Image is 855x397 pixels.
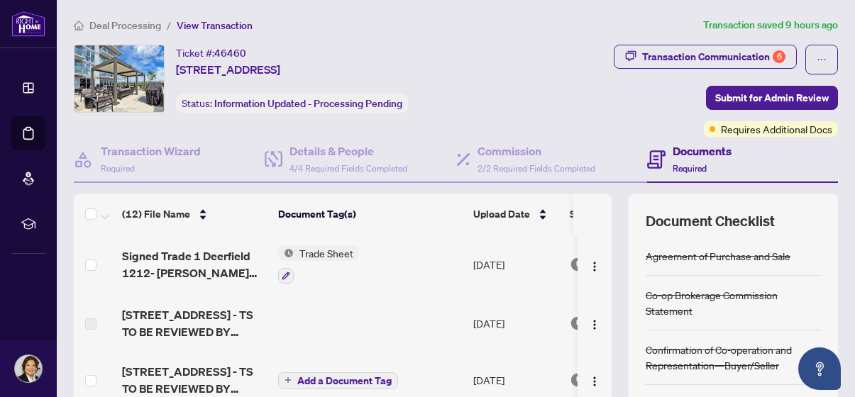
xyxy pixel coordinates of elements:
[468,295,564,352] td: [DATE]
[817,55,827,65] span: ellipsis
[583,369,606,391] button: Logo
[11,11,45,37] img: logo
[294,245,359,261] span: Trade Sheet
[289,163,407,174] span: 4/4 Required Fields Completed
[614,45,797,69] button: Transaction Communication6
[278,245,294,261] img: Status Icon
[278,371,398,389] button: Add a Document Tag
[589,319,600,330] img: Logo
[89,19,161,32] span: Deal Processing
[478,163,595,174] span: 2/2 Required Fields Completed
[278,245,359,284] button: Status IconTrade Sheet
[297,376,392,386] span: Add a Document Tag
[564,194,685,234] th: Status
[176,45,246,61] div: Ticket #:
[570,257,585,272] img: Document Status
[101,163,135,174] span: Required
[773,50,785,63] div: 6
[583,312,606,335] button: Logo
[214,47,246,60] span: 46460
[642,45,785,68] div: Transaction Communication
[589,261,600,272] img: Logo
[167,17,171,33] li: /
[473,206,530,222] span: Upload Date
[673,142,732,160] h4: Documents
[570,315,585,331] img: Document Status
[116,194,272,234] th: (12) File Name
[278,372,398,389] button: Add a Document Tag
[646,342,821,373] div: Confirmation of Co-operation and Representation—Buyer/Seller
[583,253,606,276] button: Logo
[478,142,595,160] h4: Commission
[468,234,564,295] td: [DATE]
[570,206,599,222] span: Status
[703,17,838,33] article: Transaction saved 9 hours ago
[468,194,564,234] th: Upload Date
[715,86,829,109] span: Submit for Admin Review
[570,372,585,388] img: Document Status
[122,206,190,222] span: (12) File Name
[122,247,267,281] span: Signed Trade 1 Deerfield 1212- [PERSON_NAME] Trade Sheet.pdf
[289,142,407,160] h4: Details & People
[706,86,838,110] button: Submit for Admin Review
[798,347,841,390] button: Open asap
[176,61,280,78] span: [STREET_ADDRESS]
[272,194,468,234] th: Document Tag(s)
[214,97,402,110] span: Information Updated - Processing Pending
[176,94,408,113] div: Status:
[646,248,790,264] div: Agreement of Purchase and Sale
[122,363,267,397] span: [STREET_ADDRESS] - TS TO BE REVIEWED BY [PERSON_NAME].pdf
[589,376,600,387] img: Logo
[177,19,253,32] span: View Transaction
[646,211,775,231] span: Document Checklist
[285,376,292,384] span: plus
[673,163,707,174] span: Required
[122,306,267,340] span: [STREET_ADDRESS] - TS TO BE REVIEWED BY [PERSON_NAME].pdf
[74,21,84,30] span: home
[101,142,201,160] h4: Transaction Wizard
[721,121,832,137] span: Requires Additional Docs
[75,45,164,112] img: IMG-N12185213_1.jpg
[646,287,821,318] div: Co-op Brokerage Commission Statement
[15,355,42,382] img: Profile Icon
